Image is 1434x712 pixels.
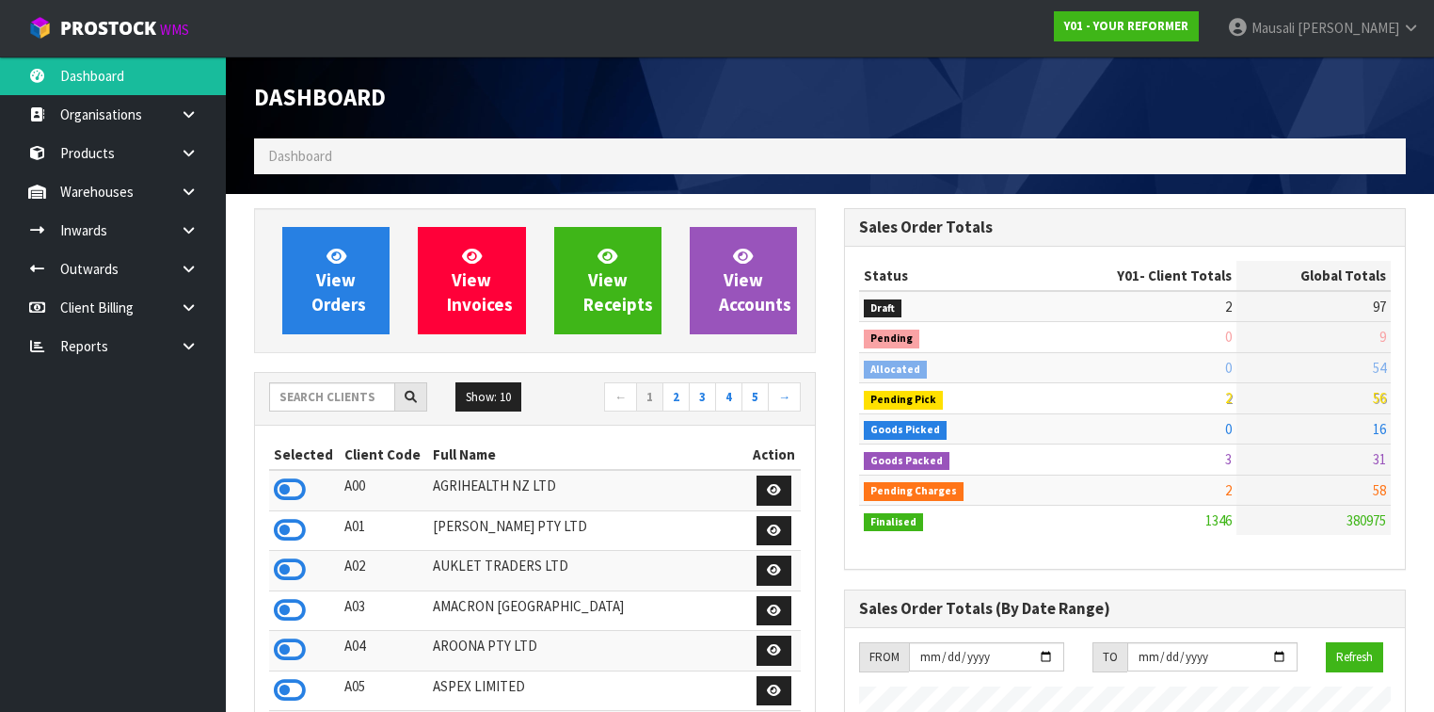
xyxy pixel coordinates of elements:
td: A01 [340,510,428,551]
span: 2 [1225,298,1232,316]
span: Mausali [1251,19,1295,37]
span: [PERSON_NAME] [1298,19,1399,37]
span: 380975 [1346,511,1386,529]
span: Goods Packed [864,452,949,471]
th: Full Name [428,440,747,470]
td: [PERSON_NAME] PTY LTD [428,510,747,551]
span: 2 [1225,481,1232,499]
th: Selected [269,440,340,470]
span: 31 [1373,450,1386,468]
th: Status [859,261,1035,291]
a: 2 [662,382,690,413]
td: AMACRON [GEOGRAPHIC_DATA] [428,591,747,631]
td: A00 [340,470,428,510]
a: ViewInvoices [418,227,525,334]
a: 4 [715,382,742,413]
td: A02 [340,551,428,591]
a: ← [604,382,637,413]
td: A04 [340,631,428,672]
button: Show: 10 [455,382,521,413]
span: Y01 [1117,267,1139,284]
h3: Sales Order Totals (By Date Range) [859,600,1391,618]
span: 0 [1225,420,1232,438]
span: 0 [1225,359,1232,377]
td: A05 [340,671,428,711]
td: AROONA PTY LTD [428,631,747,672]
td: AGRIHEALTH NZ LTD [428,470,747,510]
span: Pending [864,330,919,348]
img: cube-alt.png [28,16,52,40]
span: Draft [864,299,901,318]
span: 2 [1225,389,1232,407]
nav: Page navigation [549,382,801,415]
a: ViewReceipts [554,227,661,334]
span: Pending Pick [864,391,943,410]
span: View Orders [311,245,366,316]
button: Refresh [1326,642,1383,672]
a: Y01 - YOUR REFORMER [1054,11,1199,41]
span: Allocated [864,361,927,380]
span: View Receipts [583,245,653,316]
span: 0 [1225,328,1232,346]
div: FROM [859,642,909,672]
span: 97 [1373,298,1386,316]
th: Global Totals [1236,261,1391,291]
span: Goods Picked [864,421,947,440]
span: 9 [1379,328,1386,346]
span: View Invoices [447,245,513,316]
a: ViewAccounts [690,227,797,334]
th: - Client Totals [1035,261,1236,291]
span: 16 [1373,420,1386,438]
th: Client Code [340,440,428,470]
a: → [768,382,801,413]
span: 58 [1373,481,1386,499]
th: Action [747,440,801,470]
a: ViewOrders [282,227,390,334]
span: 56 [1373,389,1386,407]
span: Pending Charges [864,482,964,501]
span: Dashboard [268,147,332,165]
a: 5 [741,382,769,413]
input: Search clients [269,382,395,412]
a: 1 [636,382,663,413]
td: ASPEX LIMITED [428,671,747,711]
small: WMS [160,21,189,39]
td: AUKLET TRADERS LTD [428,551,747,591]
strong: Y01 - YOUR REFORMER [1064,18,1188,34]
span: Finalised [864,513,923,532]
td: A03 [340,591,428,631]
span: View Accounts [719,245,791,316]
a: 3 [689,382,716,413]
div: TO [1092,642,1127,672]
span: 1346 [1205,511,1232,529]
span: Dashboard [254,82,386,112]
span: 3 [1225,450,1232,468]
span: 54 [1373,359,1386,377]
span: ProStock [60,16,156,40]
h3: Sales Order Totals [859,218,1391,236]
